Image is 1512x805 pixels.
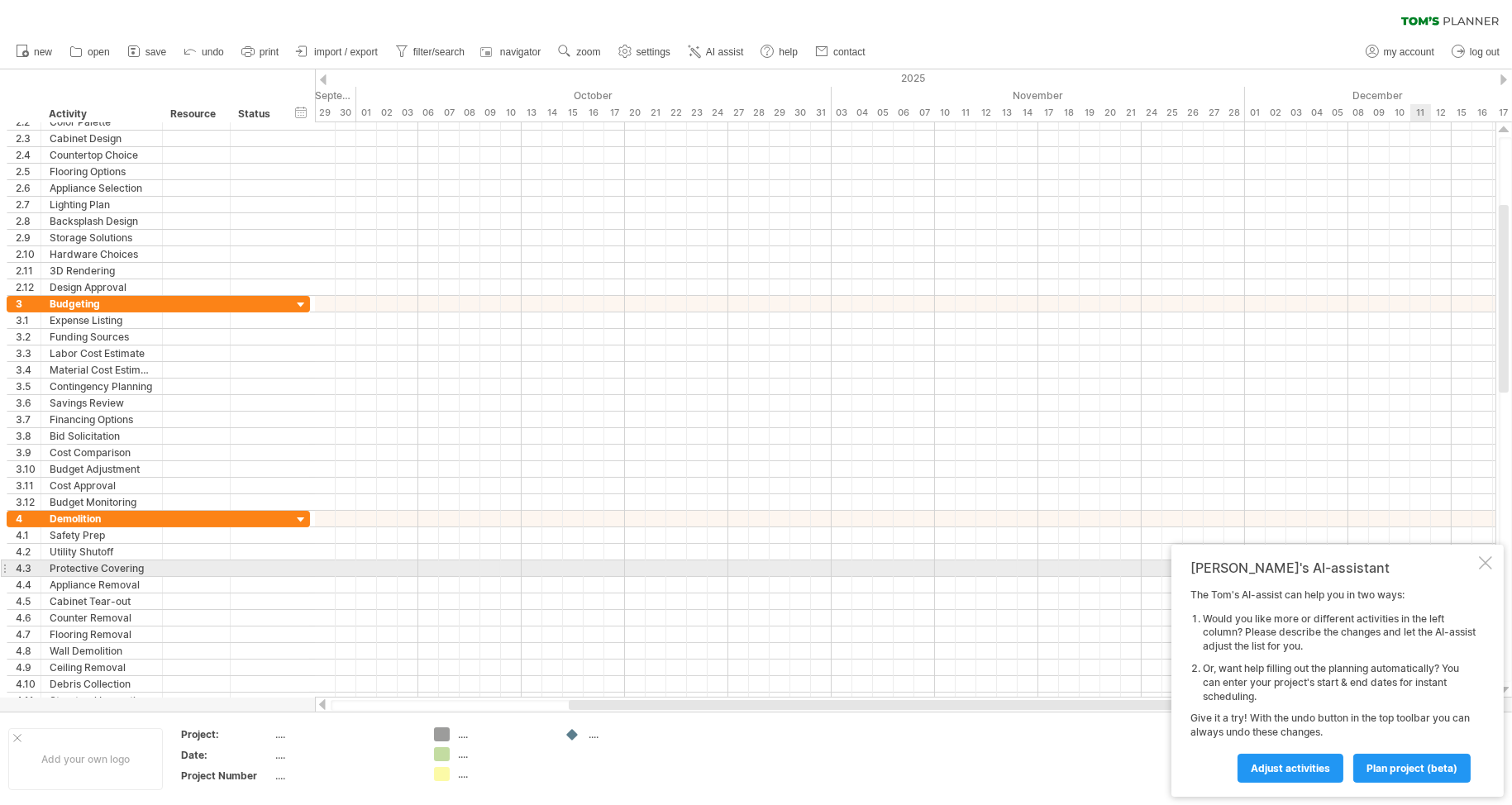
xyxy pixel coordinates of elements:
[833,46,866,58] span: contact
[1410,104,1431,121] div: Thursday, 11 December 2025
[50,147,154,163] div: Countertop Choice
[16,312,41,328] div: 3.1
[811,41,870,63] a: contact
[50,527,154,543] div: Safety Prep
[16,345,41,361] div: 3.3
[50,445,154,460] div: Cost Comparison
[50,660,154,675] div: Ceiling Removal
[314,46,378,58] span: import / export
[123,41,171,63] a: save
[1251,762,1330,774] span: Adjust activities
[480,104,501,121] div: Thursday, 9 October 2025
[478,41,546,63] a: navigator
[50,494,154,510] div: Budget Monitoring
[16,230,41,245] div: 2.9
[16,461,41,477] div: 3.10
[684,41,748,63] a: AI assist
[873,104,894,121] div: Wednesday, 5 November 2025
[336,104,356,121] div: Tuesday, 30 September 2025
[50,345,154,361] div: Labor Cost Estimate
[16,197,41,212] div: 2.7
[1224,104,1245,121] div: Friday, 28 November 2025
[50,577,154,593] div: Appliance Removal
[706,46,743,58] span: AI assist
[914,104,935,121] div: Friday, 7 November 2025
[589,727,679,741] div: ....
[1142,104,1162,121] div: Monday, 24 November 2025
[16,527,41,543] div: 4.1
[1080,104,1100,121] div: Wednesday, 19 November 2025
[50,610,154,626] div: Counter Removal
[50,131,154,146] div: Cabinet Design
[413,46,465,58] span: filter/search
[292,41,383,63] a: import / export
[756,41,803,63] a: help
[1203,662,1476,703] li: Or, want help filling out the planning automatically? You can enter your project's start & end da...
[50,626,154,642] div: Flooring Removal
[50,296,154,312] div: Budgeting
[1190,588,1476,782] div: The Tom's AI-assist can help you in two ways: Give it a try! With the undo button in the top tool...
[439,104,460,121] div: Tuesday, 7 October 2025
[50,395,154,411] div: Savings Review
[16,577,41,593] div: 4.4
[1204,104,1224,121] div: Thursday, 27 November 2025
[637,46,670,58] span: settings
[418,104,439,121] div: Monday, 6 October 2025
[50,197,154,212] div: Lighting Plan
[16,676,41,692] div: 4.10
[16,279,41,295] div: 2.12
[8,728,163,790] div: Add your own logo
[391,41,470,63] a: filter/search
[16,544,41,560] div: 4.2
[832,87,1245,104] div: November 2025
[275,748,414,762] div: ....
[500,46,541,58] span: navigator
[356,87,832,104] div: October 2025
[1384,46,1434,58] span: my account
[852,104,873,121] div: Tuesday, 4 November 2025
[16,329,41,345] div: 3.2
[398,104,418,121] div: Friday, 3 October 2025
[666,104,687,121] div: Wednesday, 22 October 2025
[260,46,279,58] span: print
[16,693,41,708] div: 4.11
[50,213,154,229] div: Backsplash Design
[779,46,798,58] span: help
[88,46,110,58] span: open
[16,511,41,526] div: 4
[50,478,154,493] div: Cost Approval
[16,478,41,493] div: 3.11
[1059,104,1080,121] div: Tuesday, 18 November 2025
[16,610,41,626] div: 4.6
[16,147,41,163] div: 2.4
[749,104,770,121] div: Tuesday, 28 October 2025
[770,104,790,121] div: Wednesday, 29 October 2025
[50,593,154,609] div: Cabinet Tear-out
[49,106,153,122] div: Activity
[1362,41,1439,63] a: my account
[1018,104,1038,121] div: Friday, 14 November 2025
[687,104,708,121] div: Thursday, 23 October 2025
[50,428,154,444] div: Bid Solicitation
[460,104,480,121] div: Wednesday, 8 October 2025
[1353,754,1471,783] a: plan project (beta)
[16,296,41,312] div: 3
[16,593,41,609] div: 4.5
[604,104,625,121] div: Friday, 17 October 2025
[16,131,41,146] div: 2.3
[1390,104,1410,121] div: Wednesday, 10 December 2025
[50,263,154,279] div: 3D Rendering
[1183,104,1204,121] div: Wednesday, 26 November 2025
[16,445,41,460] div: 3.9
[238,106,274,122] div: Status
[50,544,154,560] div: Utility Shutoff
[16,626,41,642] div: 4.7
[275,727,414,741] div: ....
[50,693,154,708] div: Structural Inspection
[179,41,229,63] a: undo
[614,41,675,63] a: settings
[16,660,41,675] div: 4.9
[181,769,272,783] div: Project Number
[181,748,272,762] div: Date:
[50,230,154,245] div: Storage Solutions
